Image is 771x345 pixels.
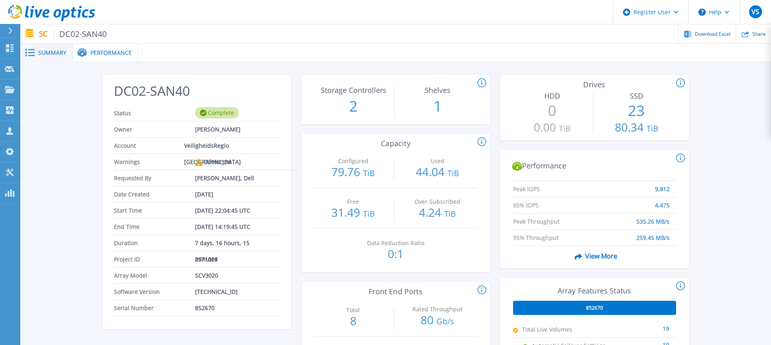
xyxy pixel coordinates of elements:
[195,284,238,300] span: [TECHNICAL_ID]
[114,219,195,235] span: End Time
[447,168,459,179] span: TiB
[314,96,393,117] p: 2
[195,203,250,218] span: [DATE] 22:04:45 UTC
[195,186,213,202] span: [DATE]
[512,162,677,171] h2: Performance
[513,197,595,205] span: 95% IOPS
[314,315,393,326] p: 8
[363,168,375,179] span: TiB
[398,207,477,220] p: 4.24
[513,100,591,121] p: 0
[114,300,195,316] span: Serial Number
[400,199,475,205] p: Over-Subscribed
[114,251,195,267] span: Project ID
[195,251,218,267] span: 2971028
[401,86,475,94] p: Shelves
[314,207,393,220] p: 31.49
[655,197,670,205] span: 4,475
[513,181,595,189] span: Peak IOPS
[195,219,250,235] span: [DATE] 14:19:45 UTC
[114,284,195,300] span: Software Version
[559,123,571,134] span: TiB
[363,208,375,219] span: TiB
[114,203,195,218] span: Start Time
[195,170,254,186] span: [PERSON_NAME], Dell
[357,248,435,259] p: 0:1
[114,138,184,153] span: Account
[586,305,603,311] span: 852670
[398,166,477,179] p: 44.04
[597,100,676,121] p: 23
[114,186,195,202] span: Date Created
[522,321,603,337] span: Total Live Volumes
[359,240,433,246] p: Data Reduction Ratio
[655,181,670,189] span: 9,812
[513,92,591,100] h3: HDD
[114,235,195,251] span: Duration
[114,170,195,186] span: Requested By
[114,267,195,283] span: Array Model
[114,84,279,99] h2: DC02-SAN40
[316,158,390,164] p: Configured
[695,32,730,37] span: Download Excel
[195,154,231,170] div: 0 detected
[195,121,241,137] span: [PERSON_NAME]
[636,213,670,221] span: 535.26 MB/s
[444,208,456,219] span: TiB
[184,138,273,153] span: VeiligheidsRegio [GEOGRAPHIC_DATA]
[398,314,477,327] p: 80
[54,29,107,39] span: DC02-SAN40
[195,300,215,316] span: 852670
[513,230,595,237] span: 95% Throughput
[316,199,390,205] p: Free
[114,154,195,170] span: Warnings
[195,267,218,283] span: SCV3020
[400,306,475,312] p: Rated Throughput
[636,230,670,237] span: 259.45 MB/s
[114,121,195,137] span: Owner
[38,50,67,56] span: Summary
[195,107,239,119] div: Complete
[597,121,676,134] p: 80.34
[39,29,107,39] p: SC
[316,307,390,313] p: Total
[752,9,759,15] span: VS
[399,96,477,117] p: 1
[571,248,617,264] span: View More
[513,121,591,134] p: 0.00
[114,105,195,121] span: Status
[646,123,658,134] span: TiB
[752,32,766,37] span: Share
[513,287,676,295] h3: Array Features Status
[195,235,273,251] span: 7 days, 16 hours, 15 minutes
[400,158,475,164] p: Used
[513,213,595,221] span: Peak Throughput
[436,316,454,327] span: Gb/s
[90,50,132,56] span: Performance
[316,86,391,94] p: Storage Controllers
[597,92,676,100] h3: SSD
[603,321,670,330] div: 19
[314,166,393,179] p: 79.76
